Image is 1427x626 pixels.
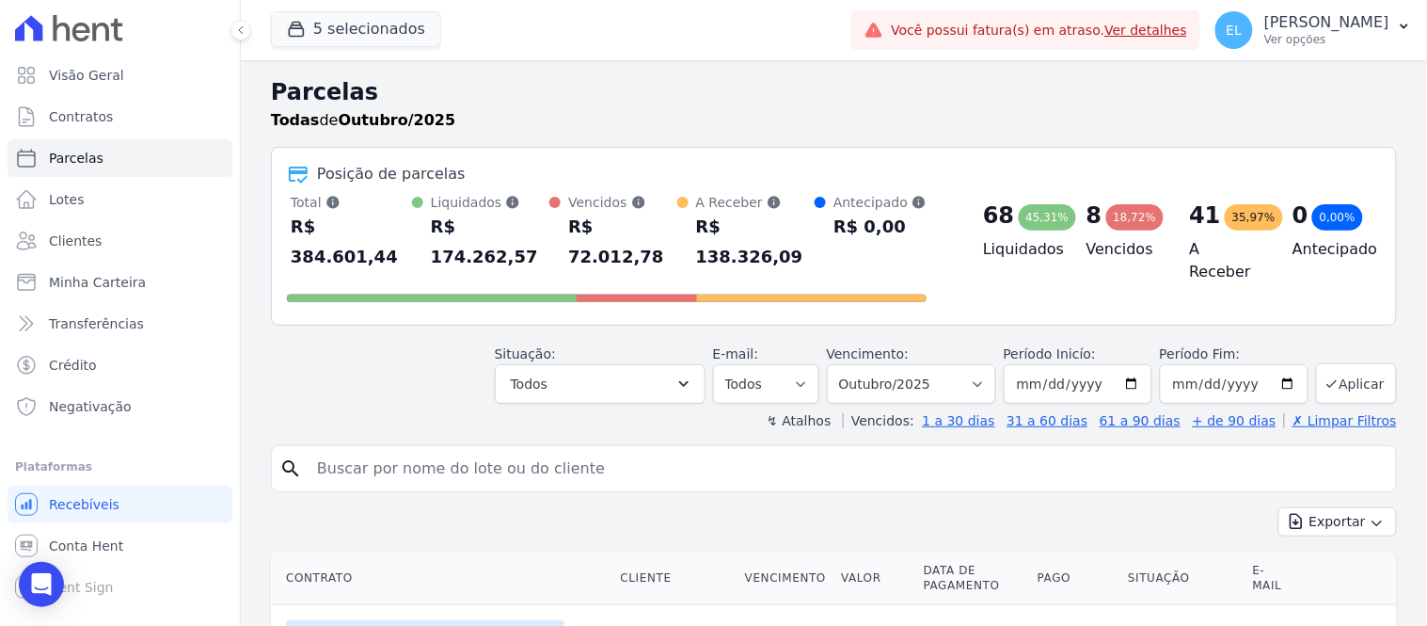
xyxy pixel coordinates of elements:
[49,495,119,514] span: Recebíveis
[1105,23,1188,38] a: Ver detalhes
[833,193,927,212] div: Antecipado
[317,163,466,185] div: Posição de parcelas
[495,346,556,361] label: Situação:
[1193,413,1276,428] a: + de 90 dias
[1292,201,1308,231] div: 0
[1245,552,1300,605] th: E-mail
[8,98,232,136] a: Contratos
[49,232,102,250] span: Clientes
[1225,204,1283,231] div: 35,97%
[696,193,815,212] div: A Receber
[291,212,412,272] div: R$ 384.601,44
[1200,4,1427,56] button: EL [PERSON_NAME] Ver opções
[49,356,97,375] span: Crédito
[1019,204,1077,231] div: 45,31%
[49,273,146,292] span: Minha Carteira
[1278,507,1397,537] button: Exportar
[49,149,103,168] span: Parcelas
[1007,413,1087,428] a: 31 a 60 dias
[827,346,909,361] label: Vencimento:
[279,457,302,480] i: search
[431,212,549,272] div: R$ 174.262,57
[568,212,676,272] div: R$ 72.012,78
[8,222,232,260] a: Clientes
[1284,413,1397,428] a: ✗ Limpar Filtros
[8,486,232,523] a: Recebíveis
[49,66,124,85] span: Visão Geral
[1106,204,1165,231] div: 18,72%
[1086,201,1102,231] div: 8
[49,107,113,126] span: Contratos
[271,111,320,129] strong: Todas
[1264,13,1389,32] p: [PERSON_NAME]
[271,109,455,132] p: de
[8,527,232,565] a: Conta Hent
[613,552,737,605] th: Cliente
[49,397,132,416] span: Negativação
[923,413,995,428] a: 1 a 30 dias
[1312,204,1363,231] div: 0,00%
[916,552,1030,605] th: Data de Pagamento
[49,190,85,209] span: Lotes
[737,552,833,605] th: Vencimento
[891,21,1187,40] span: Você possui fatura(s) em atraso.
[833,552,916,605] th: Valor
[49,537,123,555] span: Conta Hent
[511,373,547,395] span: Todos
[19,562,64,607] div: Open Intercom Messenger
[713,346,759,361] label: E-mail:
[1190,201,1221,231] div: 41
[983,238,1056,261] h4: Liquidados
[306,450,1388,488] input: Buscar por nome do lote ou do cliente
[8,181,232,218] a: Lotes
[1316,363,1397,404] button: Aplicar
[8,56,232,94] a: Visão Geral
[1086,238,1160,261] h4: Vencidos
[568,193,676,212] div: Vencidos
[983,201,1014,231] div: 68
[339,111,456,129] strong: Outubro/2025
[495,364,706,404] button: Todos
[49,314,144,333] span: Transferências
[8,264,232,301] a: Minha Carteira
[271,552,613,605] th: Contrato
[833,212,927,242] div: R$ 0,00
[8,139,232,177] a: Parcelas
[1190,238,1263,283] h4: A Receber
[271,75,1397,109] h2: Parcelas
[1030,552,1120,605] th: Pago
[1100,413,1181,428] a: 61 a 90 dias
[15,456,225,478] div: Plataformas
[291,193,412,212] div: Total
[431,193,549,212] div: Liquidados
[1227,24,1243,37] span: EL
[767,413,831,428] label: ↯ Atalhos
[8,305,232,343] a: Transferências
[1264,32,1389,47] p: Ver opções
[1004,346,1096,361] label: Período Inicío:
[1292,238,1366,261] h4: Antecipado
[8,346,232,384] a: Crédito
[271,11,441,47] button: 5 selecionados
[8,388,232,425] a: Negativação
[1160,345,1308,364] label: Período Fim:
[696,212,815,272] div: R$ 138.326,09
[843,413,914,428] label: Vencidos:
[1120,552,1245,605] th: Situação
